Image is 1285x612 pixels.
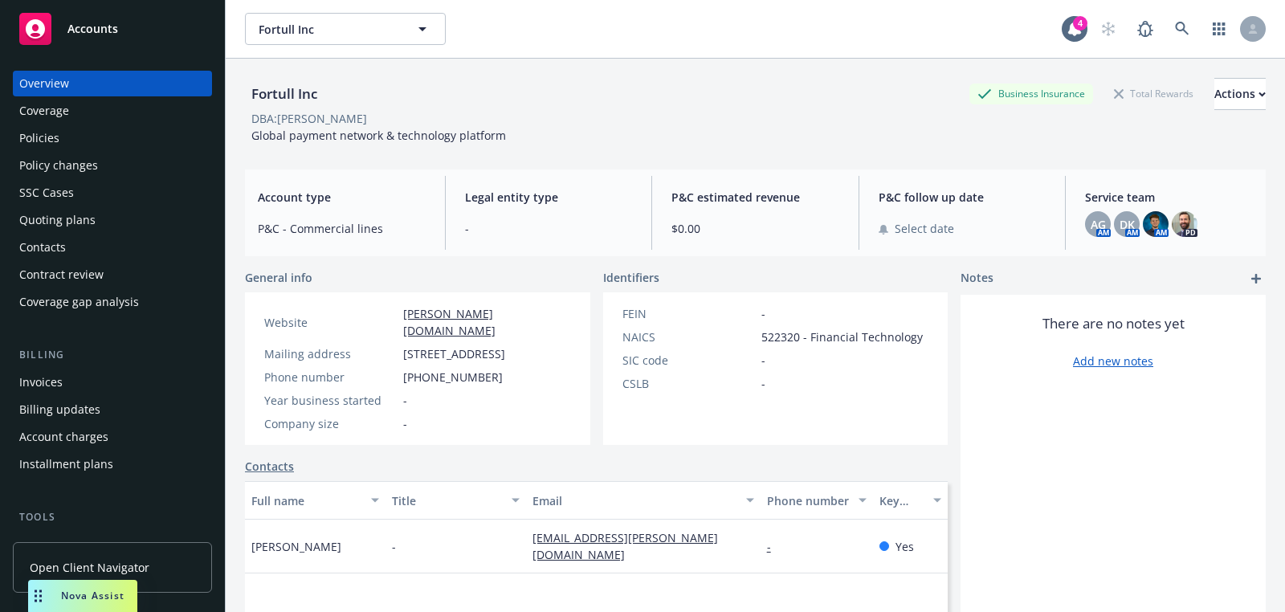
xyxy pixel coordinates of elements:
[1172,211,1197,237] img: photo
[19,180,74,206] div: SSC Cases
[61,589,124,602] span: Nova Assist
[264,392,397,409] div: Year business started
[1246,269,1266,288] a: add
[622,352,755,369] div: SIC code
[19,369,63,395] div: Invoices
[264,314,397,331] div: Website
[13,153,212,178] a: Policy changes
[969,84,1093,104] div: Business Insurance
[526,481,761,520] button: Email
[19,235,66,260] div: Contacts
[1091,216,1106,233] span: AG
[1143,211,1169,237] img: photo
[761,481,873,520] button: Phone number
[1129,13,1161,45] a: Report a Bug
[603,269,659,286] span: Identifiers
[1106,84,1201,104] div: Total Rewards
[264,345,397,362] div: Mailing address
[13,125,212,151] a: Policies
[13,509,212,525] div: Tools
[761,328,923,345] span: 522320 - Financial Technology
[19,207,96,233] div: Quoting plans
[622,375,755,392] div: CSLB
[1120,216,1135,233] span: DK
[879,492,924,509] div: Key contact
[761,375,765,392] span: -
[19,262,104,288] div: Contract review
[403,345,505,362] span: [STREET_ADDRESS]
[671,220,839,237] span: $0.00
[19,71,69,96] div: Overview
[761,305,765,322] span: -
[19,424,108,450] div: Account charges
[13,262,212,288] a: Contract review
[19,451,113,477] div: Installment plans
[1092,13,1124,45] a: Start snowing
[13,207,212,233] a: Quoting plans
[258,189,426,206] span: Account type
[264,415,397,432] div: Company size
[13,6,212,51] a: Accounts
[622,328,755,345] div: NAICS
[251,492,361,509] div: Full name
[895,220,954,237] span: Select date
[13,397,212,422] a: Billing updates
[1166,13,1198,45] a: Search
[403,369,503,386] span: [PHONE_NUMBER]
[259,21,398,38] span: Fortull Inc
[19,153,98,178] div: Policy changes
[13,451,212,477] a: Installment plans
[251,128,506,143] span: Global payment network & technology platform
[245,481,385,520] button: Full name
[13,180,212,206] a: SSC Cases
[13,98,212,124] a: Coverage
[385,481,526,520] button: Title
[67,22,118,35] span: Accounts
[961,269,993,288] span: Notes
[895,538,914,555] span: Yes
[13,369,212,395] a: Invoices
[19,397,100,422] div: Billing updates
[1073,353,1153,369] a: Add new notes
[19,98,69,124] div: Coverage
[30,559,149,576] span: Open Client Navigator
[13,289,212,315] a: Coverage gap analysis
[761,352,765,369] span: -
[1203,13,1235,45] a: Switch app
[258,220,426,237] span: P&C - Commercial lines
[392,538,396,555] span: -
[245,269,312,286] span: General info
[671,189,839,206] span: P&C estimated revenue
[465,220,633,237] span: -
[19,289,139,315] div: Coverage gap analysis
[245,13,446,45] button: Fortull Inc
[13,347,212,363] div: Billing
[1214,79,1266,109] div: Actions
[1085,189,1253,206] span: Service team
[392,492,502,509] div: Title
[532,492,736,509] div: Email
[465,189,633,206] span: Legal entity type
[403,392,407,409] span: -
[1214,78,1266,110] button: Actions
[403,306,496,338] a: [PERSON_NAME][DOMAIN_NAME]
[264,369,397,386] div: Phone number
[622,305,755,322] div: FEIN
[1073,16,1087,31] div: 4
[767,492,849,509] div: Phone number
[245,84,324,104] div: Fortull Inc
[532,530,718,562] a: [EMAIL_ADDRESS][PERSON_NAME][DOMAIN_NAME]
[251,110,367,127] div: DBA: [PERSON_NAME]
[879,189,1046,206] span: P&C follow up date
[13,71,212,96] a: Overview
[13,235,212,260] a: Contacts
[767,539,784,554] a: -
[1042,314,1185,333] span: There are no notes yet
[873,481,948,520] button: Key contact
[13,424,212,450] a: Account charges
[19,125,59,151] div: Policies
[245,458,294,475] a: Contacts
[403,415,407,432] span: -
[28,580,48,612] div: Drag to move
[251,538,341,555] span: [PERSON_NAME]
